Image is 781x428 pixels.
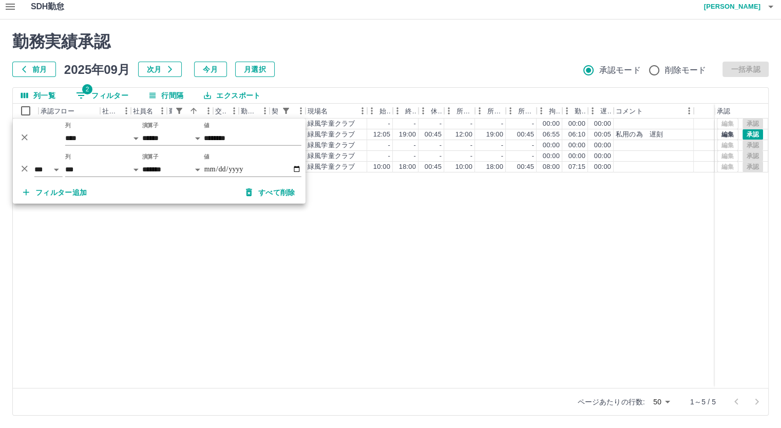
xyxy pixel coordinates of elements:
[12,62,56,77] button: 前月
[399,130,416,140] div: 19:00
[600,104,612,119] div: 遅刻等
[279,104,293,118] div: 1件のフィルターを適用中
[204,153,209,161] label: 値
[665,64,707,76] span: 削除モード
[204,122,209,129] label: 値
[308,104,328,119] div: 現場名
[717,104,730,119] div: 承認
[393,104,418,119] div: 終業
[425,130,442,140] div: 00:45
[487,104,504,119] div: 所定終業
[455,162,472,172] div: 10:00
[575,104,586,119] div: 勤務
[367,104,393,119] div: 始業
[456,104,473,119] div: 所定開始
[308,151,355,161] div: 緑風学童クラブ
[486,130,503,140] div: 19:00
[308,119,355,129] div: 緑風学童クラブ
[440,119,442,129] div: -
[238,183,303,202] button: すべて削除
[418,104,444,119] div: 休憩
[506,104,537,119] div: 所定休憩
[279,104,293,118] button: フィルター表示
[549,104,560,119] div: 拘束
[100,104,131,119] div: 社員番号
[388,141,390,150] div: -
[425,162,442,172] div: 00:45
[594,151,611,161] div: 00:00
[68,88,137,103] button: フィルター表示
[308,162,355,172] div: 緑風学童クラブ
[405,104,416,119] div: 終業
[470,141,472,150] div: -
[167,104,213,119] div: 勤務日
[717,129,738,140] button: 編集
[373,162,390,172] div: 10:00
[186,104,201,118] button: ソート
[455,130,472,140] div: 12:00
[213,104,239,119] div: 交通費
[388,151,390,161] div: -
[532,119,534,129] div: -
[649,395,674,410] div: 50
[414,151,416,161] div: -
[270,104,306,119] div: 契約コード
[543,141,560,150] div: 00:00
[594,130,611,140] div: 00:05
[475,104,506,119] div: 所定終業
[690,397,716,407] p: 1～5 / 5
[578,397,645,407] p: ページあたりの行数:
[215,104,226,119] div: 交通費
[543,162,560,172] div: 08:00
[308,141,355,150] div: 緑風学童クラブ
[15,183,96,202] button: フィルター追加
[681,103,697,119] button: メニュー
[568,130,585,140] div: 06:10
[594,141,611,150] div: 00:00
[399,162,416,172] div: 18:00
[226,103,242,119] button: メニュー
[614,104,694,119] div: コメント
[131,104,167,119] div: 社員名
[440,151,442,161] div: -
[65,153,71,161] label: 列
[518,104,535,119] div: 所定休憩
[82,84,92,94] span: 2
[568,162,585,172] div: 07:15
[470,151,472,161] div: -
[13,88,64,103] button: 列選択
[517,130,534,140] div: 00:45
[308,130,355,140] div: 緑風学童クラブ
[12,32,769,51] h2: 勤務実績承認
[142,122,159,129] label: 演算子
[201,103,216,119] button: メニュー
[41,104,74,119] div: 承認フロー
[65,122,71,129] label: 列
[470,119,472,129] div: -
[34,162,63,177] select: 論理演算子
[306,104,367,119] div: 現場名
[141,88,192,103] button: 行間隔
[440,141,442,150] div: -
[155,103,170,119] button: メニュー
[102,104,119,119] div: 社員番号
[17,129,32,145] button: 削除
[543,130,560,140] div: 06:55
[293,103,309,119] button: メニュー
[133,104,153,119] div: 社員名
[486,162,503,172] div: 18:00
[196,88,269,103] button: エクスポート
[414,119,416,129] div: -
[64,62,130,77] h5: 2025年09月
[39,104,100,119] div: 承認フロー
[532,151,534,161] div: -
[568,119,585,129] div: 00:00
[594,162,611,172] div: 00:00
[239,104,270,119] div: 勤務区分
[568,141,585,150] div: 00:00
[537,104,562,119] div: 拘束
[715,104,768,119] div: 承認
[17,161,32,176] button: 削除
[568,151,585,161] div: 00:00
[501,141,503,150] div: -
